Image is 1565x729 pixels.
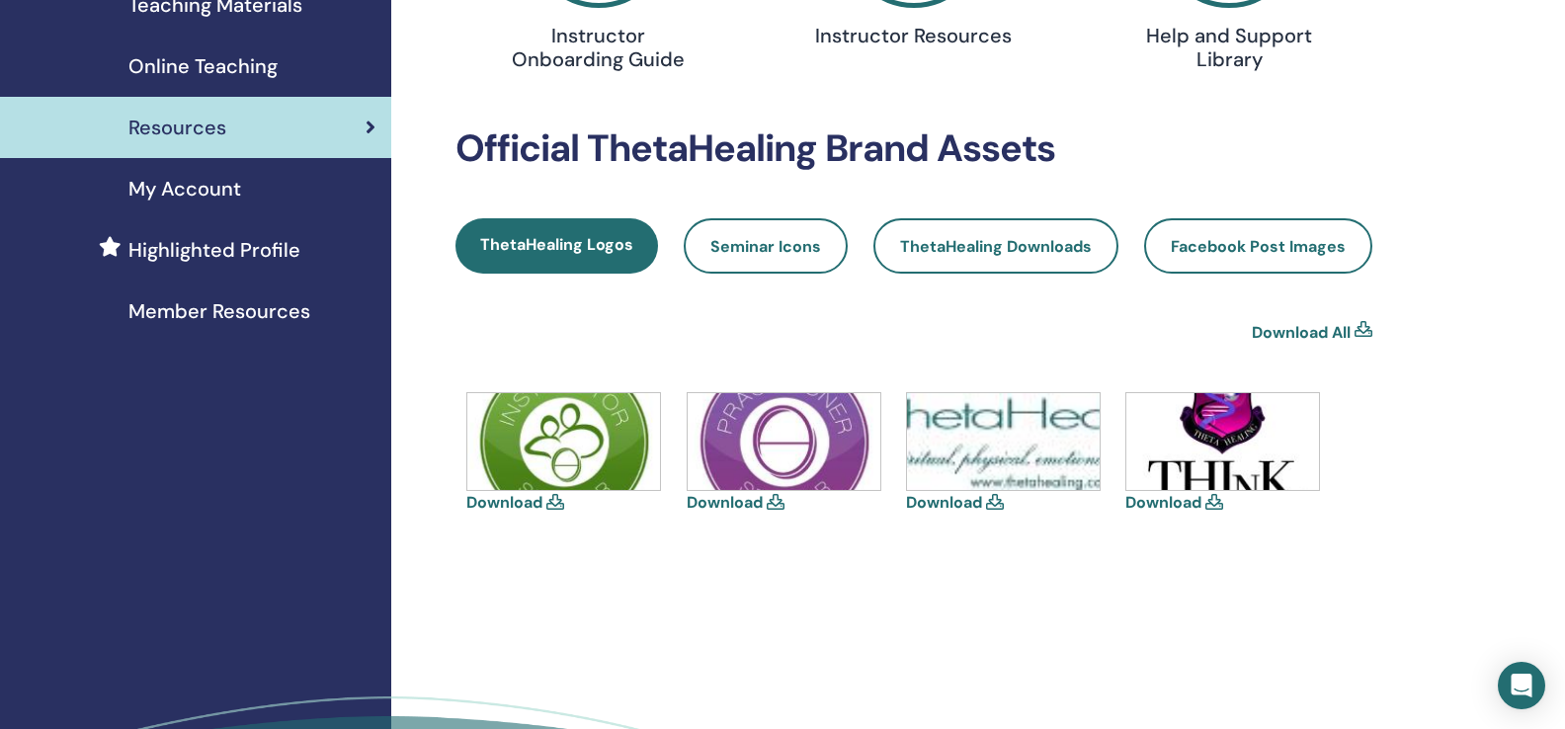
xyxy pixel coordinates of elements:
h4: Instructor Onboarding Guide [496,24,700,71]
a: Facebook Post Images [1144,218,1372,274]
span: Seminar Icons [710,236,821,257]
a: Download [466,492,542,513]
a: Download [906,492,982,513]
a: Download All [1252,321,1351,345]
h2: Official ThetaHealing Brand Assets [455,126,1372,172]
h4: Instructor Resources [812,24,1017,47]
div: Open Intercom Messenger [1498,662,1545,709]
img: thetahealing-logo-a-copy.jpg [907,393,1100,490]
span: Resources [128,113,226,142]
a: ThetaHealing Downloads [873,218,1118,274]
a: ThetaHealing Logos [455,218,658,274]
img: think-shield.jpg [1126,393,1319,490]
img: icons-practitioner.jpg [688,393,880,490]
a: Download [1125,492,1201,513]
h4: Help and Support Library [1127,24,1332,71]
a: Seminar Icons [684,218,848,274]
span: Facebook Post Images [1171,236,1346,257]
a: Download [687,492,763,513]
span: Online Teaching [128,51,278,81]
span: ThetaHealing Downloads [900,236,1092,257]
span: ThetaHealing Logos [480,234,633,255]
span: My Account [128,174,241,203]
span: Highlighted Profile [128,235,300,265]
img: icons-instructor.jpg [467,393,660,490]
span: Member Resources [128,296,310,326]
